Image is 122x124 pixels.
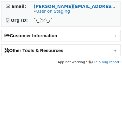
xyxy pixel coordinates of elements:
[92,60,121,64] a: File a bug report!
[36,9,70,14] a: User on Staging
[12,4,26,9] strong: Email:
[2,30,120,41] h2: Customer Information
[1,59,121,65] footer: App not working? 🪳
[11,18,28,23] strong: Org ID:
[34,18,52,23] span: ¯\_(ツ)_/¯
[34,9,70,14] span: •
[2,45,120,56] h2: Other Tools & Resources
